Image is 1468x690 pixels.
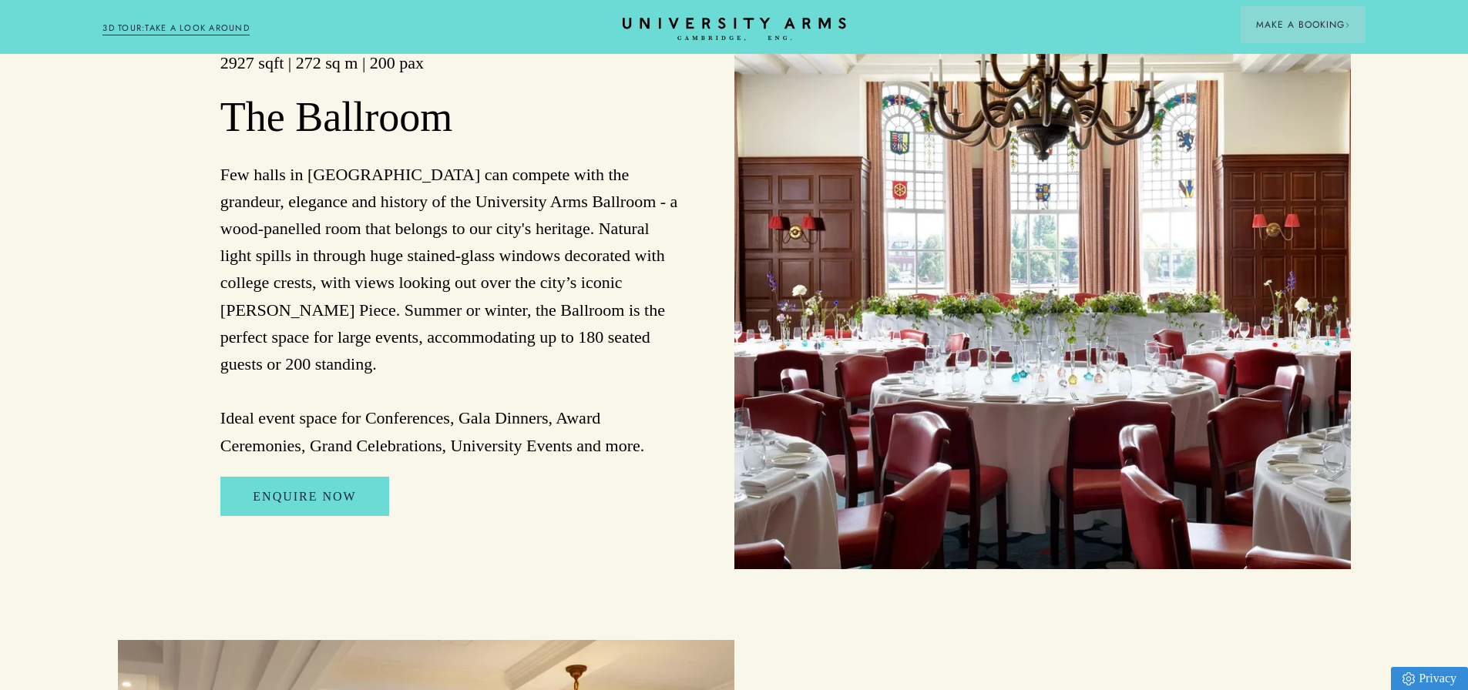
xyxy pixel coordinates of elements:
a: 3D TOUR:TAKE A LOOK AROUND [102,22,250,35]
h2: The Ballroom [220,92,681,143]
button: Make a BookingArrow icon [1241,6,1366,43]
a: Enquire Now [220,477,388,517]
p: Few halls in [GEOGRAPHIC_DATA] can compete with the grandeur, elegance and history of the Univers... [220,161,681,459]
a: Privacy [1391,667,1468,690]
img: Arrow icon [1345,22,1350,28]
a: Home [623,18,846,42]
span: Make a Booking [1256,18,1350,32]
img: Privacy [1402,672,1415,685]
h3: 2927 sqft | 272 sq m | 200 pax [220,52,681,75]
